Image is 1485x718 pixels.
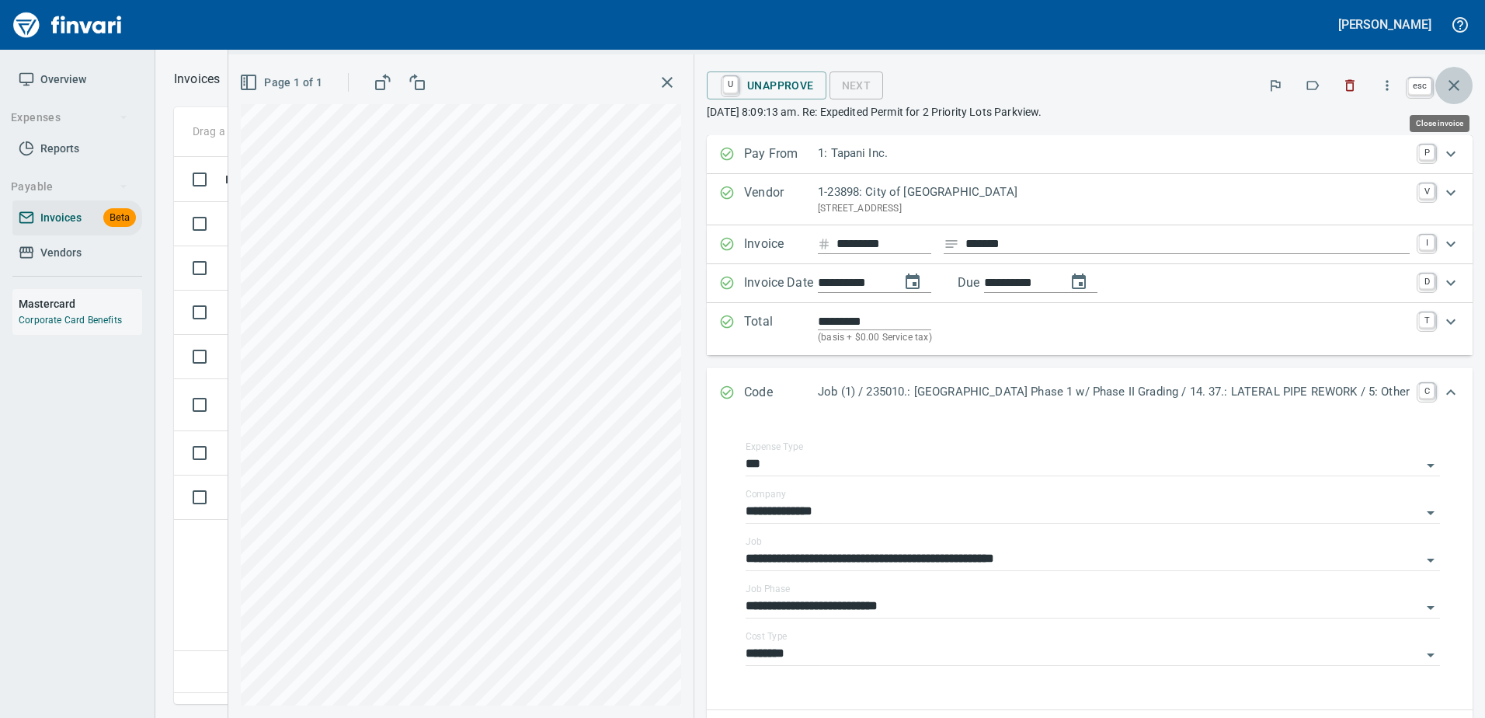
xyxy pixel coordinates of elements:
img: Finvari [9,6,126,44]
label: Company [746,490,786,500]
a: U [723,76,738,93]
button: Expenses [5,103,134,132]
label: Expense Type [746,443,803,452]
p: Drag a column heading here to group the table [193,124,420,139]
span: Invoices [40,208,82,228]
a: esc [1408,78,1431,95]
a: C [1419,383,1435,399]
p: Job (1) / 235010.: [GEOGRAPHIC_DATA] Phase 1 w/ Phase II Grading / 14. 37.: LATERAL PIPE REWORK /... [818,383,1410,401]
div: Expand [707,303,1473,355]
a: V [1419,183,1435,199]
span: Page 1 of 1 [242,73,322,92]
label: Cost Type [746,633,788,642]
button: change due date [1060,263,1097,301]
button: Open [1420,644,1442,666]
span: Unapprove [719,72,814,99]
a: T [1419,312,1435,328]
span: Payable [11,177,128,197]
p: Invoice [744,235,818,255]
p: 1-23898: City of [GEOGRAPHIC_DATA] [818,183,1410,201]
a: I [1419,235,1435,250]
span: Vendors [40,243,82,263]
div: Expand [707,368,1473,419]
nav: breadcrumb [174,70,220,89]
button: Payable [5,173,134,201]
svg: Invoice number [818,235,830,253]
p: (basis + $0.00 Service tax) [818,330,1410,346]
button: change date [894,263,931,301]
button: Upload an Invoice [220,70,251,89]
p: Invoices [174,70,220,89]
span: Overview [40,70,86,89]
div: Expand [707,264,1473,303]
div: Expand [707,225,1473,264]
h5: [PERSON_NAME] [1338,16,1431,33]
span: Import Status [225,170,294,189]
div: Expand [707,174,1473,225]
h6: Mastercard [19,295,142,312]
p: Pay From [744,145,818,165]
p: [STREET_ADDRESS] [818,201,1410,217]
button: Open [1420,597,1442,619]
p: Invoice Date [744,274,818,294]
button: Open [1420,502,1442,524]
a: Overview [12,62,142,97]
button: [PERSON_NAME] [1334,12,1435,37]
a: Vendors [12,235,142,270]
button: Open [1420,455,1442,476]
span: Reports [40,139,79,159]
a: Corporate Card Benefits [19,315,122,326]
button: UUnapprove [707,71,826,99]
p: Vendor [744,183,818,216]
a: InvoicesBeta [12,200,142,235]
p: Due [958,274,1031,292]
a: Reports [12,131,142,166]
button: Labels [1295,68,1330,103]
a: D [1419,274,1435,289]
span: Import Status [225,170,314,189]
label: Job [746,538,762,547]
span: Expenses [11,108,128,127]
p: 1: Tapani Inc. [818,145,1410,162]
div: Expand [707,135,1473,174]
label: Job Phase [746,585,790,594]
p: [DATE] 8:09:13 am. Re: Expedited Permit for 2 Priority Lots Parkview. [707,104,1473,120]
button: Page 1 of 1 [236,68,329,97]
a: P [1419,145,1435,160]
button: Open [1420,549,1442,571]
span: Beta [103,209,136,227]
p: Code [744,383,818,403]
p: Total [744,312,818,346]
